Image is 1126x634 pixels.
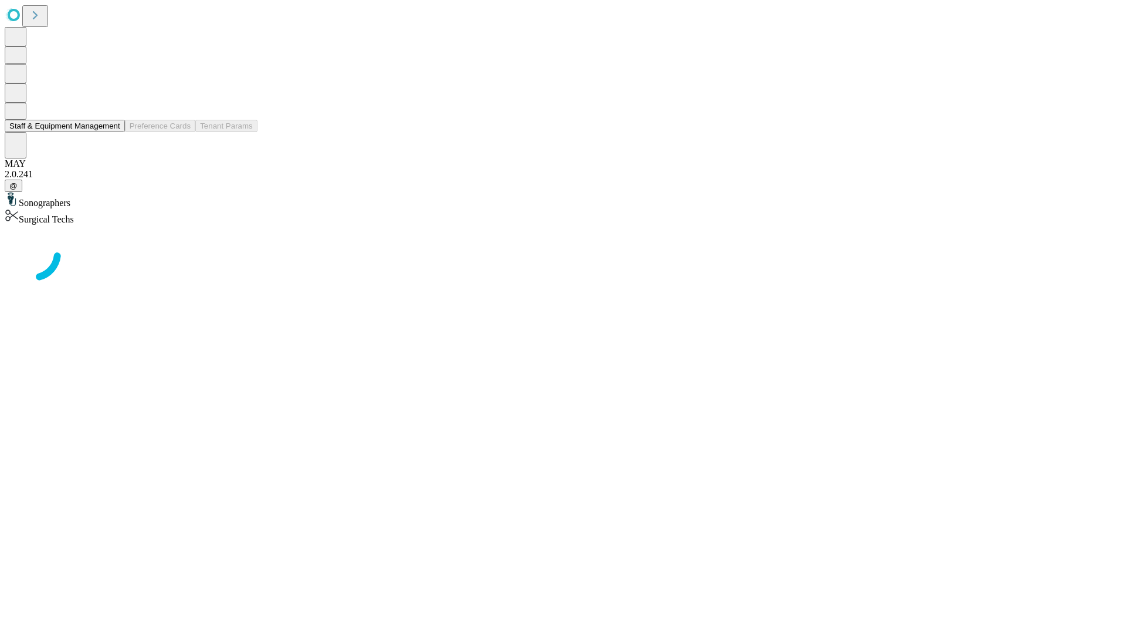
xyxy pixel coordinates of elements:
[5,169,1121,180] div: 2.0.241
[5,180,22,192] button: @
[9,181,18,190] span: @
[5,208,1121,225] div: Surgical Techs
[5,158,1121,169] div: MAY
[5,120,125,132] button: Staff & Equipment Management
[125,120,195,132] button: Preference Cards
[5,192,1121,208] div: Sonographers
[195,120,257,132] button: Tenant Params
